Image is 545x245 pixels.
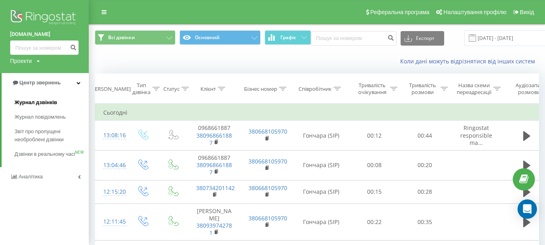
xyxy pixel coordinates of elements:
[196,161,232,176] a: 380968661887
[356,82,388,96] div: Тривалість очікування
[10,8,79,28] img: Ringostat logo
[293,180,349,203] td: Гончара (SIP)
[10,57,32,65] div: Проекти
[108,34,135,41] span: Всі дзвінки
[15,98,57,107] span: Журнал дзвінків
[460,124,492,146] span: Ringostat responsible ma...
[370,9,430,15] span: Реферальна програма
[103,184,119,200] div: 12:15:20
[15,147,89,161] a: Дзвінки в реальному часіNEW
[180,30,260,45] button: Основний
[520,9,534,15] span: Вихід
[188,121,240,151] td: 0968661887
[349,121,400,151] td: 00:12
[349,180,400,203] td: 00:15
[163,86,180,92] div: Статус
[2,73,89,92] a: Центр звернень
[196,132,232,147] a: 380968661887
[293,150,349,180] td: Гончара (SIP)
[457,82,491,96] div: Назва схеми переадресації
[400,180,450,203] td: 00:28
[265,30,311,45] button: Графік
[443,9,506,15] span: Налаштування профілю
[19,80,61,86] span: Центр звернень
[400,57,539,65] a: Коли дані можуть відрізнятися вiд інших систем
[196,222,232,237] a: 380939742781
[400,203,450,241] td: 00:35
[15,150,75,158] span: Дзвінки в реальному часі
[407,82,439,96] div: Тривалість розмови
[293,121,349,151] td: Гончара (SIP)
[349,150,400,180] td: 00:08
[299,86,332,92] div: Співробітник
[196,184,235,192] a: 380734201142
[95,30,175,45] button: Всі дзвінки
[10,30,79,38] a: [DOMAIN_NAME]
[248,128,287,135] a: 380668105970
[10,40,79,55] input: Пошук за номером
[15,110,89,124] a: Журнал повідомлень
[293,203,349,241] td: Гончара (SIP)
[400,121,450,151] td: 00:44
[103,128,119,143] div: 13:08:16
[244,86,277,92] div: Бізнес номер
[15,124,89,147] a: Звіт про пропущені необроблені дзвінки
[132,82,150,96] div: Тип дзвінка
[401,31,444,46] button: Експорт
[349,203,400,241] td: 00:22
[400,150,450,180] td: 00:20
[248,184,287,192] a: 380668105970
[19,174,43,180] span: Аналiтика
[248,214,287,222] a: 380668105970
[15,128,85,144] span: Звіт про пропущені необроблені дзвінки
[248,157,287,165] a: 380668105970
[188,203,240,241] td: [PERSON_NAME]
[188,150,240,180] td: 0968661887
[15,113,66,121] span: Журнал повідомлень
[311,31,397,46] input: Пошук за номером
[200,86,216,92] div: Клієнт
[280,35,296,40] span: Графік
[103,157,119,173] div: 13:04:46
[103,214,119,230] div: 12:11:45
[518,199,537,219] div: Open Intercom Messenger
[90,86,131,92] div: [PERSON_NAME]
[15,95,89,110] a: Журнал дзвінків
